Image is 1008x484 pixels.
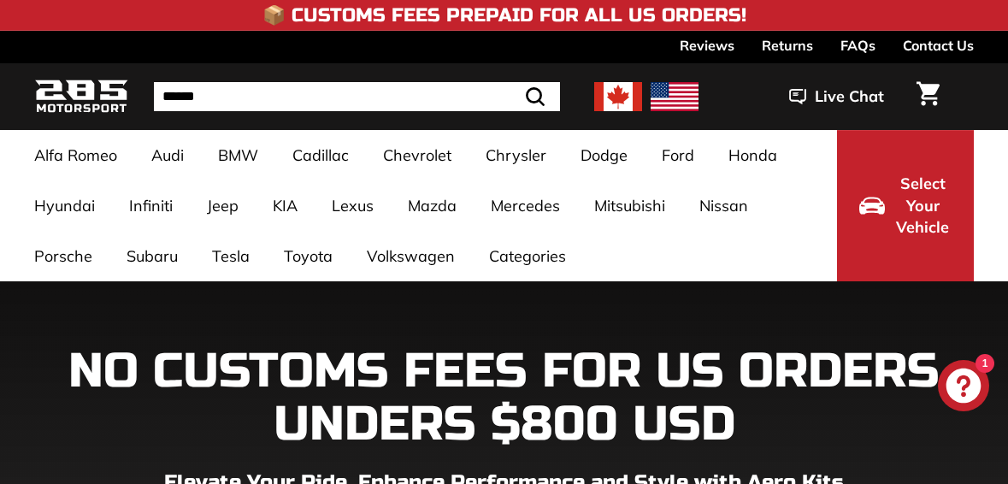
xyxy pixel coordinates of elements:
a: Honda [711,130,794,180]
h1: NO CUSTOMS FEES FOR US ORDERS UNDERS $800 USD [34,345,974,451]
button: Select Your Vehicle [837,130,974,281]
span: Select Your Vehicle [893,173,952,239]
a: FAQs [840,31,875,60]
a: Chrysler [469,130,563,180]
a: Subaru [109,231,195,281]
a: Returns [762,31,813,60]
inbox-online-store-chat: Shopify online store chat [933,360,994,416]
h4: 📦 Customs Fees Prepaid for All US Orders! [262,5,746,26]
a: Infiniti [112,180,190,231]
a: Contact Us [903,31,974,60]
input: Search [154,82,560,111]
span: Live Chat [815,86,884,108]
a: Cart [906,68,950,126]
a: Dodge [563,130,645,180]
a: Toyota [267,231,350,281]
a: KIA [256,180,315,231]
a: Chevrolet [366,130,469,180]
a: Ford [645,130,711,180]
a: Lexus [315,180,391,231]
a: Volkswagen [350,231,472,281]
a: Tesla [195,231,267,281]
a: Alfa Romeo [17,130,134,180]
a: Mercedes [474,180,577,231]
a: Jeep [190,180,256,231]
a: Porsche [17,231,109,281]
a: Mazda [391,180,474,231]
a: Mitsubishi [577,180,682,231]
img: Logo_285_Motorsport_areodynamics_components [34,77,128,117]
a: Audi [134,130,201,180]
button: Live Chat [767,75,906,118]
a: BMW [201,130,275,180]
a: Hyundai [17,180,112,231]
a: Nissan [682,180,765,231]
a: Categories [472,231,583,281]
a: Cadillac [275,130,366,180]
a: Reviews [680,31,734,60]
